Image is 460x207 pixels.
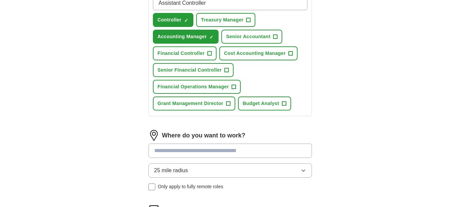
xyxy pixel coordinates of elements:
[153,80,241,94] button: Financial Operations Manager
[196,13,255,27] button: Treasury Manager
[153,63,234,77] button: Senior Financial Controller
[148,163,312,178] button: 25 mile radius
[158,50,205,57] span: Financial Controller
[148,183,155,190] input: Only apply to fully remote roles
[184,18,188,23] span: ✓
[158,16,181,24] span: Controller
[243,100,279,107] span: Budget Analyst
[224,50,286,57] span: Cost Accounting Manager
[148,130,159,141] img: location.png
[153,46,217,60] button: Financial Controller
[238,97,291,110] button: Budget Analyst
[158,183,223,190] span: Only apply to fully remote roles
[221,30,282,44] button: Senior Accountant
[158,66,222,74] span: Senior Financial Controller
[209,34,213,40] span: ✓
[153,30,219,44] button: Accounting Manager✓
[201,16,243,24] span: Treasury Manager
[219,46,298,60] button: Cost Accounting Manager
[158,83,229,90] span: Financial Operations Manager
[158,100,223,107] span: Grant Management Director
[154,166,188,175] span: 25 mile radius
[153,13,193,27] button: Controller✓
[226,33,270,40] span: Senior Accountant
[153,97,235,110] button: Grant Management Director
[158,33,207,40] span: Accounting Manager
[162,131,245,140] label: Where do you want to work?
